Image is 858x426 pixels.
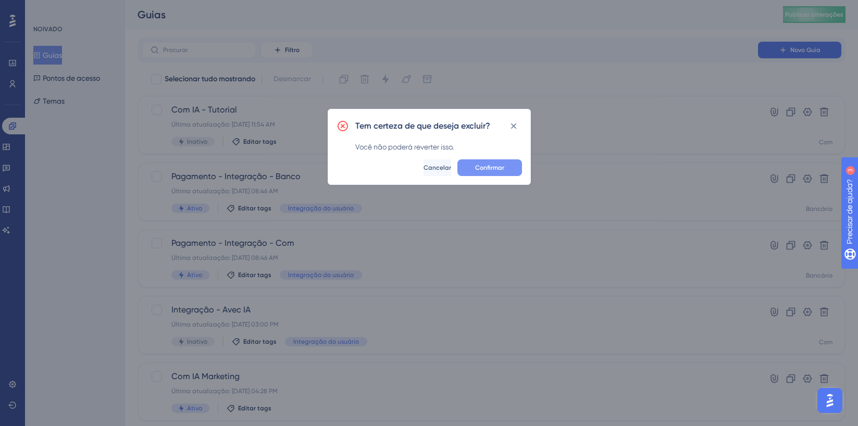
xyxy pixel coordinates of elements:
[355,121,490,131] font: Tem certeza de que deseja excluir?
[97,6,100,12] font: 3
[355,143,454,151] font: Você não poderá reverter isso.
[475,164,504,171] font: Confirmar
[24,5,90,12] font: Precisar de ajuda?
[424,164,451,171] font: Cancelar
[814,385,845,416] iframe: Iniciador do Assistente de IA do UserGuiding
